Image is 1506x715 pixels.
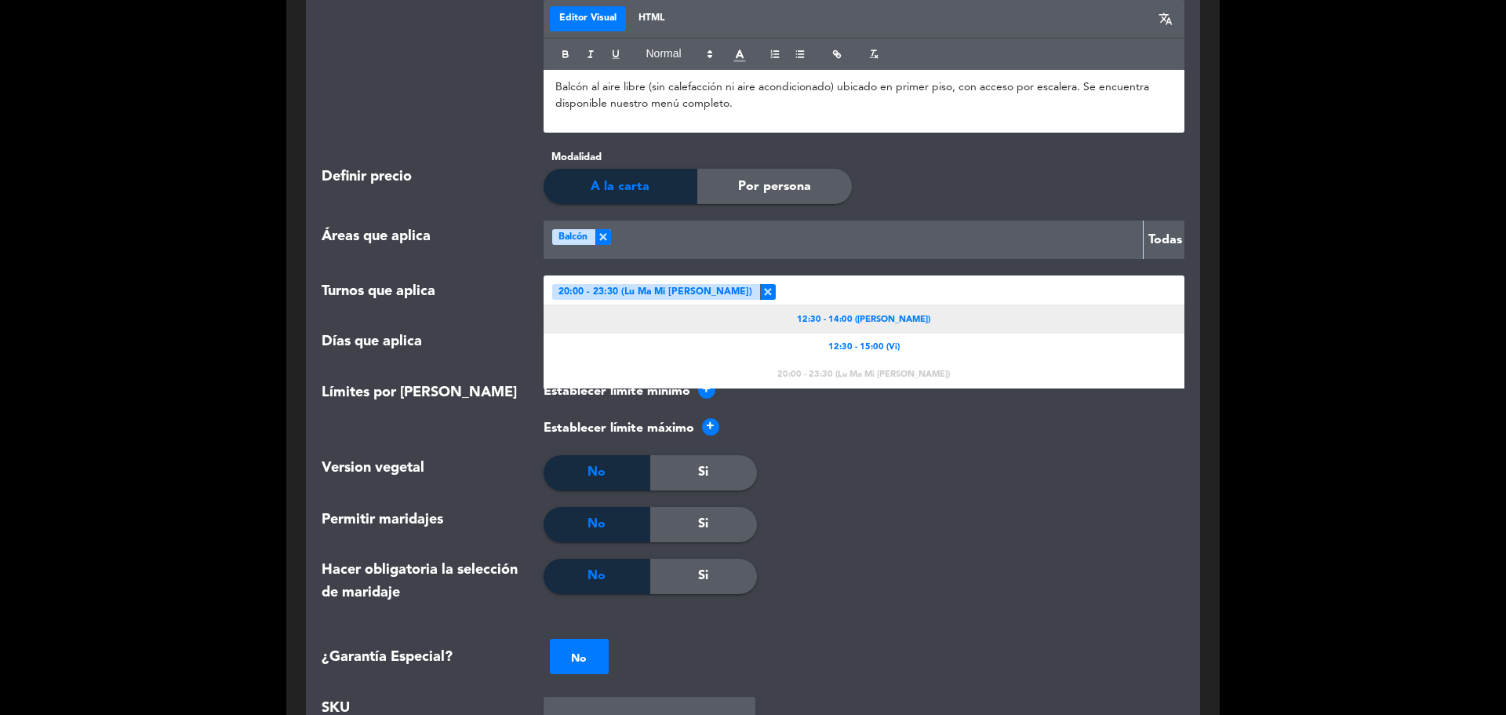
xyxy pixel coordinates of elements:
[322,559,520,605] span: Hacer obligatoria la selección de maridaje
[322,330,422,353] span: Días que aplica
[702,418,719,436] span: +
[1143,221,1184,259] button: Todas
[322,280,435,303] span: Turnos que aplica
[550,6,626,31] button: Editor Visual
[555,82,1152,109] span: Balcón al aire libre (sin calefacción ni aire acondicionado) ubicado en primer piso, con acceso p...
[322,166,412,188] span: Definir precio
[777,368,950,382] span: 20:00 - 23:30 (Lu Ma Mi [PERSON_NAME])
[544,149,853,166] div: Modalidad
[760,284,776,300] span: ×
[698,462,708,483] span: Si
[558,230,587,246] span: Balcón
[595,229,611,245] span: ×
[698,514,708,534] span: Si
[797,313,930,327] span: 12:30 - 14:00 ([PERSON_NAME])
[587,514,606,534] span: No
[1159,12,1173,26] span: translate
[544,381,715,402] button: Establecer límite mínimo+
[322,381,517,428] span: Límites por [PERSON_NAME]
[558,285,752,301] span: 20:00 - 23:30 (Lu Ma Mi [PERSON_NAME])
[698,381,715,399] span: +
[322,509,443,531] span: Permitir maridajes
[322,457,424,480] span: Version vegetal
[738,177,811,197] span: Por persona
[828,341,900,355] span: 12:30 - 15:00 (Vi)
[591,177,649,197] span: A la carta
[1153,6,1178,31] button: translate
[322,225,431,248] span: Áreas que aplica
[698,566,708,586] span: Si
[587,566,606,586] span: No
[629,6,674,31] button: HTML
[322,646,453,669] span: ¿Garantía Especial?
[587,462,606,483] span: No
[544,418,719,439] button: Establecer límite máximo+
